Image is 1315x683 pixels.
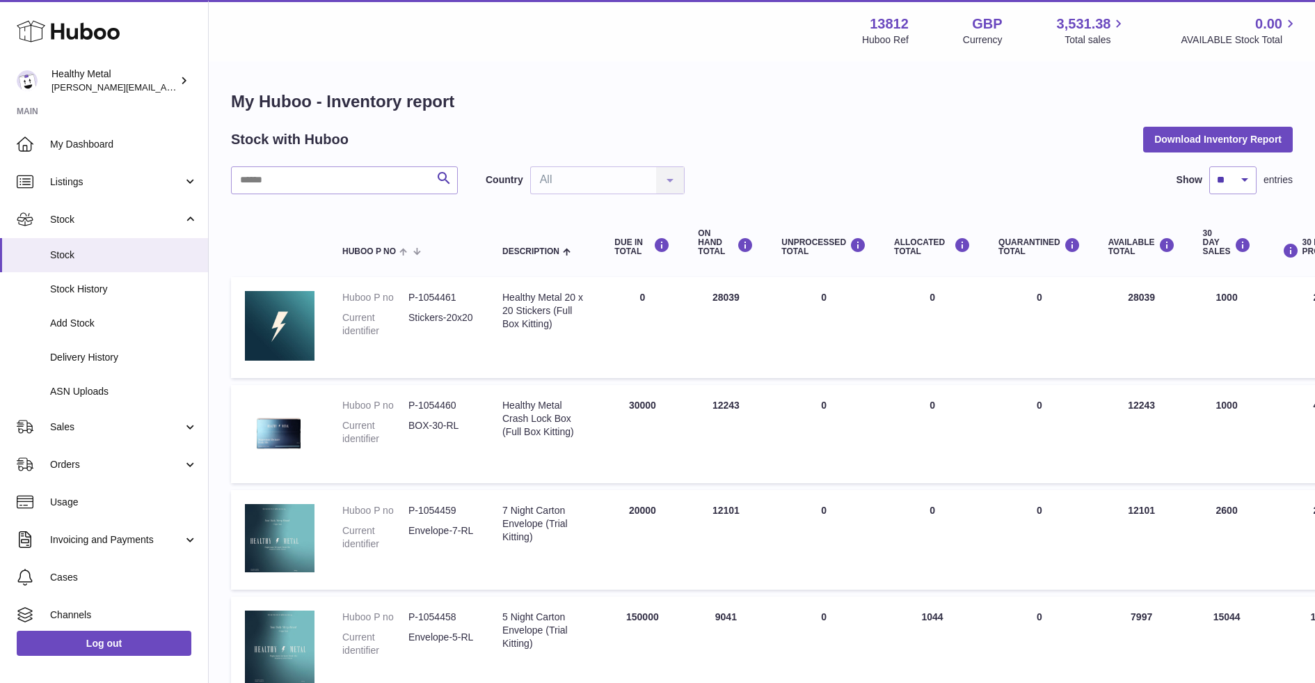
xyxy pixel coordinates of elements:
td: 12243 [1094,385,1189,483]
div: Huboo Ref [862,33,909,47]
td: 0 [767,277,880,378]
img: product image [245,399,314,466]
td: 12243 [684,385,767,483]
td: 20000 [600,490,684,590]
div: 30 DAY SALES [1203,229,1251,257]
dt: Current identifier [342,419,408,446]
td: 1000 [1189,385,1265,483]
td: 30000 [600,385,684,483]
dt: Current identifier [342,631,408,657]
span: Stock [50,249,198,262]
dd: P-1054458 [408,611,475,624]
span: Description [502,247,559,256]
td: 12101 [684,490,767,590]
div: AVAILABLE Total [1108,237,1175,256]
div: ALLOCATED Total [894,237,971,256]
span: 3,531.38 [1057,15,1111,33]
dd: Envelope-5-RL [408,631,475,657]
div: 5 Night Carton Envelope (Trial Kitting) [502,611,587,650]
td: 0 [880,385,985,483]
a: 3,531.38 Total sales [1057,15,1127,47]
div: UNPROCESSED Total [781,237,866,256]
span: Listings [50,175,183,189]
td: 0 [880,277,985,378]
td: 0 [767,490,880,590]
h2: Stock with Huboo [231,130,349,149]
td: 0 [767,385,880,483]
dt: Huboo P no [342,611,408,624]
td: 2600 [1189,490,1265,590]
div: QUARANTINED Total [998,237,1081,256]
td: 0 [880,490,985,590]
span: Invoicing and Payments [50,533,183,547]
button: Download Inventory Report [1143,127,1293,152]
span: Orders [50,458,183,471]
span: 0 [1037,611,1042,622]
span: 0 [1037,400,1042,411]
td: 1000 [1189,277,1265,378]
dd: Envelope-7-RL [408,524,475,551]
dd: BOX-30-RL [408,419,475,446]
span: Total sales [1065,33,1126,47]
span: My Dashboard [50,138,198,151]
div: DUE IN TOTAL [614,237,670,256]
td: 12101 [1094,490,1189,590]
dt: Huboo P no [342,291,408,304]
dd: Stickers-20x20 [408,311,475,338]
span: Channels [50,609,198,622]
h1: My Huboo - Inventory report [231,91,1293,113]
dt: Huboo P no [342,504,408,517]
span: Cases [50,571,198,584]
td: 28039 [684,277,767,378]
label: Country [486,173,523,187]
a: 0.00 AVAILABLE Stock Total [1181,15,1298,47]
span: 0.00 [1255,15,1282,33]
div: Healthy Metal 20 x 20 Stickers (Full Box Kitting) [502,291,587,331]
span: 0 [1037,505,1042,516]
span: ASN Uploads [50,385,198,398]
td: 28039 [1094,277,1189,378]
span: Huboo P no [342,247,396,256]
dd: P-1054461 [408,291,475,304]
label: Show [1177,173,1202,187]
span: entries [1264,173,1293,187]
div: Healthy Metal [51,68,177,94]
span: Stock [50,213,183,226]
span: Add Stock [50,317,198,330]
a: Log out [17,631,191,656]
div: 7 Night Carton Envelope (Trial Kitting) [502,504,587,544]
dd: P-1054460 [408,399,475,412]
img: product image [245,291,314,361]
td: 0 [600,277,684,378]
span: [PERSON_NAME][EMAIL_ADDRESS][DOMAIN_NAME] [51,81,279,93]
span: Stock History [50,283,198,296]
span: 0 [1037,292,1042,303]
strong: GBP [972,15,1002,33]
span: Usage [50,496,198,509]
span: AVAILABLE Stock Total [1181,33,1298,47]
div: Currency [963,33,1003,47]
img: jose@healthy-metal.com [17,70,38,91]
div: Healthy Metal Crash Lock Box (Full Box Kitting) [502,399,587,439]
img: product image [245,504,314,572]
div: ON HAND Total [698,229,754,257]
dt: Current identifier [342,311,408,338]
span: Sales [50,421,183,434]
dt: Current identifier [342,524,408,551]
strong: 13812 [870,15,909,33]
dd: P-1054459 [408,504,475,517]
dt: Huboo P no [342,399,408,412]
span: Delivery History [50,351,198,364]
